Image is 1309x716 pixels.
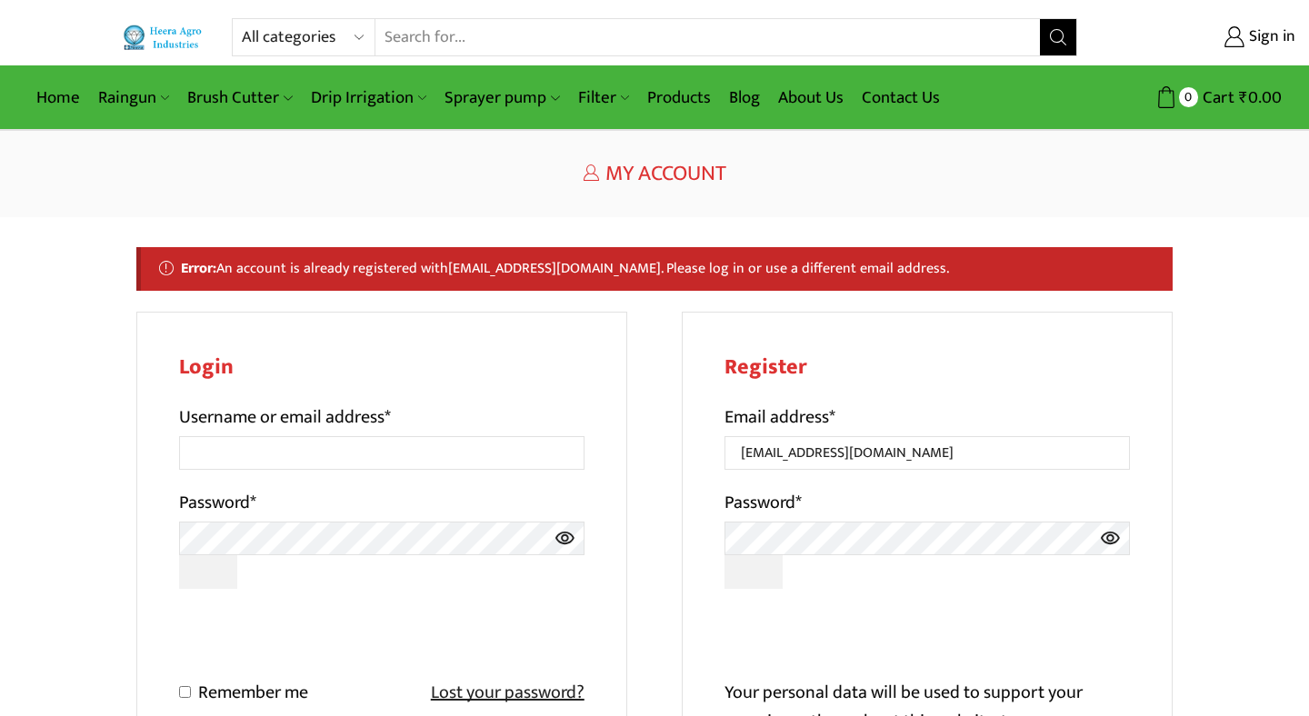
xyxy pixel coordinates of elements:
[181,256,216,280] strong: Error:
[198,677,308,708] span: Remember me
[724,488,802,517] label: Password
[853,76,949,119] a: Contact Us
[1198,85,1234,110] span: Cart
[181,258,1155,279] li: An account is already registered with [EMAIL_ADDRESS][DOMAIN_NAME] . Please log in or use a diffe...
[1095,81,1282,114] a: 0 Cart ₹0.00
[179,403,391,432] label: Username or email address
[605,155,726,192] span: My Account
[1104,21,1295,54] a: Sign in
[179,607,455,678] iframe: reCAPTCHA
[375,19,1040,55] input: Search for...
[302,76,435,119] a: Drip Irrigation
[179,488,256,517] label: Password
[1239,84,1282,112] bdi: 0.00
[1244,25,1295,49] span: Sign in
[1239,84,1248,112] span: ₹
[27,76,89,119] a: Home
[435,76,568,119] a: Sprayer pump
[431,678,585,707] a: Lost your password?
[724,607,1001,678] iframe: reCAPTCHA
[178,76,301,119] a: Brush Cutter
[638,76,720,119] a: Products
[724,403,835,432] label: Email address
[89,76,178,119] a: Raingun
[724,354,1130,381] h2: Register
[179,686,191,698] input: Remember me
[569,76,638,119] a: Filter
[724,555,783,589] button: Show password
[179,354,585,381] h2: Login
[1040,19,1076,55] button: Search button
[769,76,853,119] a: About Us
[1179,87,1198,106] span: 0
[179,555,237,589] button: Show password
[720,76,769,119] a: Blog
